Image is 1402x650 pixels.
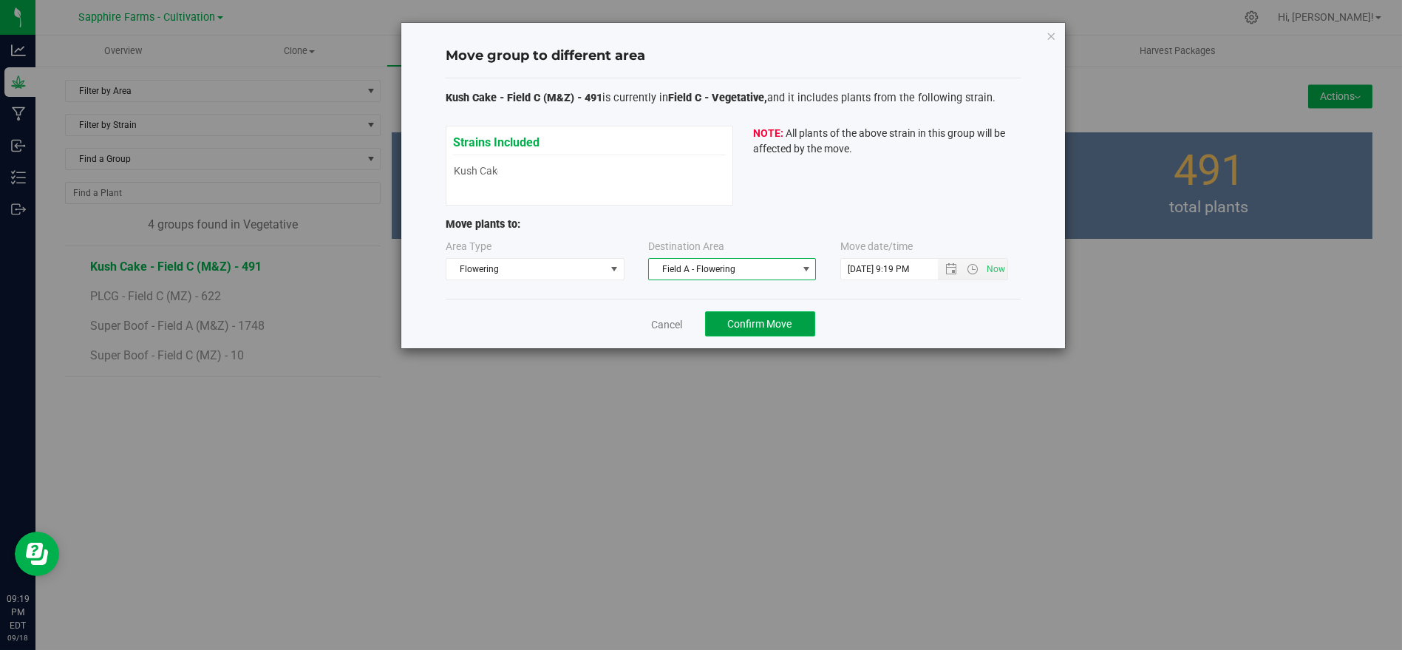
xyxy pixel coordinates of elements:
label: Move date/time [840,239,913,254]
span: Confirm Move [728,318,792,330]
iframe: Resource center [15,532,59,576]
h4: Move group to different area [446,47,1021,66]
p: is currently in and it includes plants from the following [446,90,1021,106]
b: NOTE: [753,127,783,139]
span: Open the time view [960,263,985,275]
label: Area Type [446,239,491,254]
span: Move plants to: [446,218,520,231]
span: Field C - Vegetative, [668,92,767,104]
span: Set Current date [983,259,1008,280]
span: strain. [965,92,996,104]
span: Field A - Flowering [649,259,797,280]
span: All plants of the above strain in this group will be affected by the move. [753,127,1005,155]
label: Destination Area [648,239,724,254]
span: Open the date view [938,263,963,275]
span: Flowering [446,259,605,280]
span: Strains Included [453,127,540,149]
button: Confirm Move [705,311,815,336]
a: Cancel [652,317,683,332]
span: Kush Cake - Field C (M&Z) - 491 [446,92,602,104]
